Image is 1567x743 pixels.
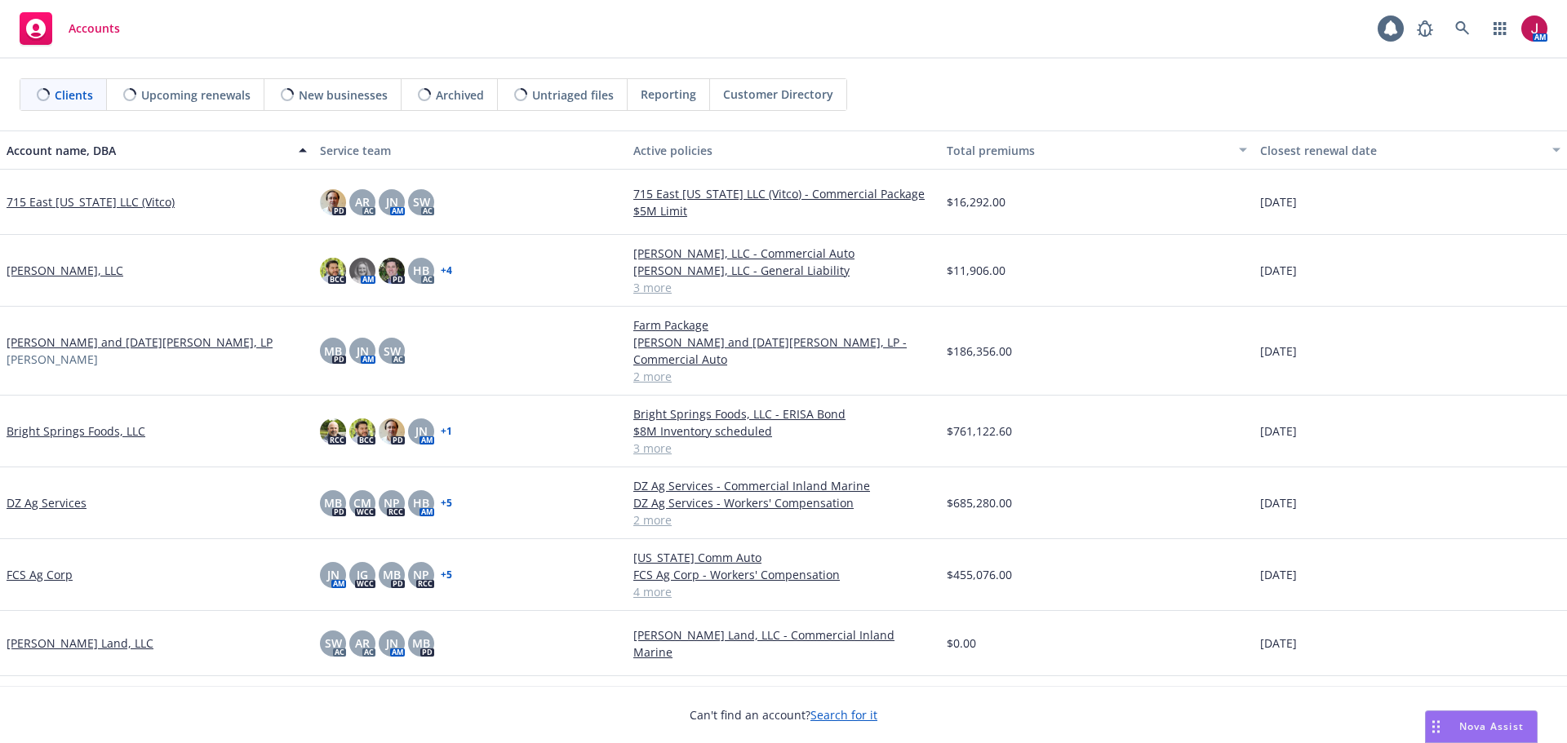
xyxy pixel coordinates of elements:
button: Total premiums [940,130,1254,170]
span: [DATE] [1260,635,1297,652]
a: Bright Springs Foods, LLC - ERISA Bond [633,405,934,422]
img: photo [320,189,346,215]
a: FCS Ag Corp - Workers' Compensation [633,566,934,583]
a: Switch app [1484,12,1516,45]
span: $11,906.00 [947,262,1005,279]
div: Service team [320,142,620,159]
a: [PERSON_NAME] and [DATE][PERSON_NAME], LP [7,334,273,351]
span: Customer Directory [723,86,833,103]
span: JN [415,422,428,440]
a: FCS Ag Corp [7,566,73,583]
a: + 1 [441,427,452,436]
span: JN [327,566,340,583]
span: New businesses [299,86,388,104]
span: SW [384,343,401,360]
a: [PERSON_NAME], LLC - General Liability [633,262,934,279]
span: JN [357,343,369,360]
span: $0.00 [947,635,976,652]
a: 715 East [US_STATE] LLC (Vitco) - Commercial Package [633,185,934,202]
a: [PERSON_NAME] Land, LLC [7,635,153,652]
div: Active policies [633,142,934,159]
span: MB [324,343,342,360]
a: 715 East [US_STATE] LLC (Vitco) [7,193,175,210]
span: [DATE] [1260,262,1297,279]
img: photo [379,418,405,444]
a: + 5 [441,498,452,508]
a: + 4 [441,266,452,276]
a: Search for it [810,707,877,723]
span: [DATE] [1260,566,1297,583]
img: photo [349,418,375,444]
img: photo [320,258,346,284]
a: DZ Ag Services - Commercial Inland Marine [633,477,934,494]
a: Accounts [13,6,127,51]
a: [PERSON_NAME] Land, LLC - Commercial Inland Marine [633,626,934,661]
a: [US_STATE] Comm Auto [633,549,934,566]
span: AR [355,193,370,210]
a: $8M Inventory scheduled [633,422,934,440]
span: Can't find an account? [690,706,877,723]
a: [PERSON_NAME], LLC [7,262,123,279]
span: [DATE] [1260,422,1297,440]
a: DZ Ag Services [7,494,87,511]
span: Clients [55,86,93,104]
span: Untriaged files [532,86,614,104]
span: AR [355,635,370,652]
span: SW [325,635,342,652]
a: 3 more [633,279,934,296]
span: [DATE] [1260,193,1297,210]
span: $186,356.00 [947,343,1012,360]
a: $5M Limit [633,202,934,219]
span: SW [413,193,430,210]
a: Bright Springs Foods, LLC [7,422,145,440]
span: MB [412,635,430,652]
span: Nova Assist [1459,719,1524,733]
a: Farm Package [633,316,934,334]
a: 4 more [633,583,934,600]
a: 3 more [633,440,934,457]
img: photo [349,258,375,284]
span: HB [413,262,429,279]
span: JG [357,566,368,583]
button: Nova Assist [1425,710,1538,743]
span: Reporting [641,86,696,103]
button: Service team [313,130,627,170]
span: NP [413,566,429,583]
span: $685,280.00 [947,494,1012,511]
span: [PERSON_NAME] [7,351,98,368]
span: $455,076.00 [947,566,1012,583]
div: Total premiums [947,142,1229,159]
span: $16,292.00 [947,193,1005,210]
a: Search [1446,12,1479,45]
span: [DATE] [1260,494,1297,511]
a: + 5 [441,570,452,580]
span: JN [386,635,398,652]
a: 2 more [633,368,934,385]
span: Accounts [69,22,120,35]
a: DZ Ag Services - Workers' Compensation [633,494,934,511]
span: JN [386,193,398,210]
span: [DATE] [1260,343,1297,360]
span: MB [324,494,342,511]
button: Active policies [627,130,940,170]
span: Upcoming renewals [141,86,251,104]
img: photo [379,258,405,284]
a: Report a Bug [1409,12,1441,45]
a: [PERSON_NAME] and [DATE][PERSON_NAME], LP - Commercial Auto [633,334,934,368]
div: Closest renewal date [1260,142,1543,159]
span: CM [353,494,371,511]
button: Closest renewal date [1254,130,1567,170]
img: photo [1521,15,1547,42]
div: Drag to move [1426,711,1446,742]
a: [PERSON_NAME], LLC - Commercial Auto [633,245,934,262]
span: NP [384,494,400,511]
span: Archived [436,86,484,104]
a: 2 more [633,511,934,529]
span: $761,122.60 [947,422,1012,440]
